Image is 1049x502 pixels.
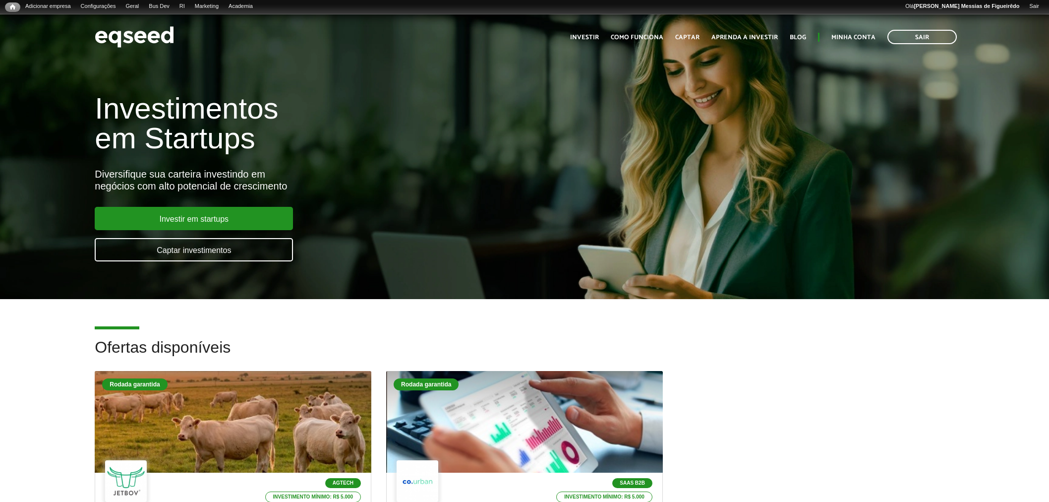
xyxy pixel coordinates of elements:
[76,2,121,10] a: Configurações
[95,339,954,371] h2: Ofertas disponíveis
[1024,2,1044,10] a: Sair
[190,2,224,10] a: Marketing
[95,24,174,50] img: EqSeed
[394,378,459,390] div: Rodada garantida
[10,3,15,10] span: Início
[790,34,806,41] a: Blog
[831,34,875,41] a: Minha conta
[95,238,293,261] a: Captar investimentos
[120,2,144,10] a: Geral
[224,2,258,10] a: Academia
[612,478,652,488] p: SaaS B2B
[325,478,361,488] p: Agtech
[95,207,293,230] a: Investir em startups
[144,2,175,10] a: Bus Dev
[914,3,1019,9] strong: [PERSON_NAME] Messias de Figueirêdo
[102,378,167,390] div: Rodada garantida
[711,34,778,41] a: Aprenda a investir
[570,34,599,41] a: Investir
[95,94,604,153] h1: Investimentos em Startups
[20,2,76,10] a: Adicionar empresa
[95,168,604,192] div: Diversifique sua carteira investindo em negócios com alto potencial de crescimento
[175,2,190,10] a: RI
[675,34,699,41] a: Captar
[887,30,957,44] a: Sair
[5,2,20,12] a: Início
[611,34,663,41] a: Como funciona
[900,2,1024,10] a: Olá[PERSON_NAME] Messias de Figueirêdo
